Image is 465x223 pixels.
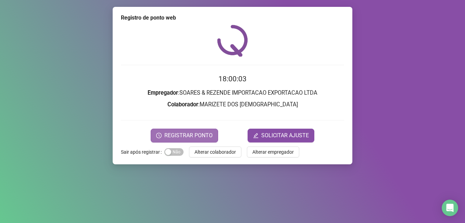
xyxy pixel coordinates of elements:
[121,100,344,109] h3: : MARIZETE DOS [DEMOGRAPHIC_DATA]
[164,131,213,140] span: REGISTRAR PONTO
[189,146,241,157] button: Alterar colaborador
[194,148,236,156] span: Alterar colaborador
[148,90,178,96] strong: Empregador
[167,101,198,108] strong: Colaborador
[156,133,162,138] span: clock-circle
[121,14,344,22] div: Registro de ponto web
[247,146,299,157] button: Alterar empregador
[151,129,218,142] button: REGISTRAR PONTO
[442,200,458,216] div: Open Intercom Messenger
[248,129,314,142] button: editSOLICITAR AJUSTE
[252,148,294,156] span: Alterar empregador
[218,75,247,83] time: 18:00:03
[121,146,164,157] label: Sair após registrar
[253,133,259,138] span: edit
[217,25,248,57] img: QRPoint
[261,131,309,140] span: SOLICITAR AJUSTE
[121,89,344,97] h3: : SOARES & REZENDE IMPORTACAO EXPORTACAO LTDA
